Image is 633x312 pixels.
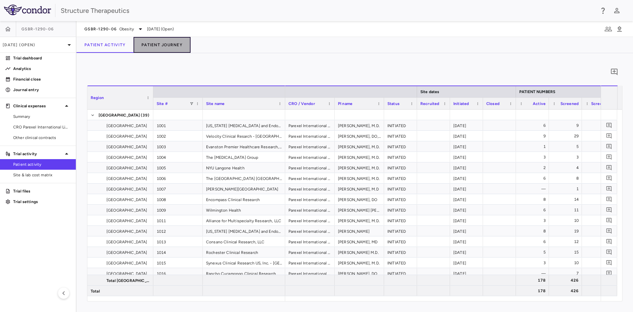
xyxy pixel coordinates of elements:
button: Add comment [605,142,614,151]
svg: Add comment [606,186,612,192]
div: NYU Langone Health [203,162,285,173]
div: — [588,258,612,268]
div: — [588,141,612,152]
div: 5 [555,141,579,152]
div: Encompass Clinical Research [203,194,285,204]
div: — [588,205,612,215]
div: Alliance for Multispecialty Research, LLC [203,215,285,225]
div: — [588,120,612,131]
p: Clinical expenses [13,103,63,109]
div: — [588,275,612,286]
button: Add comment [605,226,614,235]
div: [PERSON_NAME] M.D. [335,247,384,257]
button: Add comment [605,131,614,140]
div: 4 [555,162,579,173]
div: 1 [555,184,579,194]
div: INITIATED [384,205,417,215]
div: 1016 [153,268,203,278]
button: Add comment [605,269,614,278]
div: Parexel International Limited [285,215,335,225]
span: CRO Parexel International Limited [13,124,71,130]
div: 1015 [153,258,203,268]
div: Synexus Clinical Research US, Inc. - [GEOGRAPHIC_DATA] [203,258,285,268]
span: Region [91,95,104,100]
svg: Add comment [606,122,612,128]
div: 1003 [153,141,203,152]
div: INITIATED [384,258,417,268]
span: Screen-failed [591,101,612,106]
div: — [588,194,612,205]
p: Journal entry [13,87,71,93]
button: Add comment [605,174,614,183]
div: INITIATED [384,152,417,162]
div: [PERSON_NAME], M.D. [335,141,384,152]
div: — [588,286,612,296]
span: PATIENT NUMBERS [519,89,555,94]
div: 1011 [153,215,203,225]
div: — [588,247,612,258]
div: 1002 [153,131,203,141]
div: 2 [522,162,546,173]
div: [PERSON_NAME] [PERSON_NAME], M.D [335,205,384,215]
div: 10 [555,258,579,268]
div: 1006 [153,173,203,183]
span: Total [91,286,100,296]
div: 6 [522,236,546,247]
div: INITIATED [384,194,417,204]
span: [GEOGRAPHIC_DATA] [106,205,147,216]
div: [US_STATE] [MEDICAL_DATA] and Endocrinology Research Center [203,226,285,236]
div: INITIATED [384,173,417,183]
div: Wilmington Health [203,205,285,215]
button: Patient Activity [76,37,134,53]
span: Obesity [119,26,134,32]
div: [PERSON_NAME], M.D. [335,258,384,268]
div: [DATE] [450,162,483,173]
div: 3 [522,215,546,226]
img: logo-full-BYUhSk78.svg [4,5,51,15]
span: Closed [486,101,499,106]
div: [DATE] [450,236,483,247]
div: Parexel International Limited [285,173,335,183]
div: 1013 [153,236,203,247]
div: 1007 [153,184,203,194]
svg: Add comment [606,270,612,276]
div: 10 [555,215,579,226]
div: INITIATED [384,162,417,173]
button: Patient Journey [134,37,191,53]
svg: Add comment [606,133,612,139]
div: 9 [522,131,546,141]
div: Parexel International Limited [285,236,335,247]
div: [DATE] [450,194,483,204]
span: GSBR-1290-06 [21,26,54,32]
div: 1014 [153,247,203,257]
span: (39) [141,110,150,121]
svg: Add comment [606,249,612,255]
div: [DATE] [450,173,483,183]
div: [US_STATE] [MEDICAL_DATA] and Endocrinology [203,120,285,130]
div: Parexel International Limited [285,247,335,257]
div: 1008 [153,194,203,204]
div: [DATE] [450,247,483,257]
div: — [588,152,612,162]
div: [PERSON_NAME], M.D. [335,162,384,173]
button: Add comment [605,248,614,257]
span: [GEOGRAPHIC_DATA] [106,247,147,258]
div: 8 [522,226,546,236]
span: Patient activity [13,161,71,167]
div: The [GEOGRAPHIC_DATA] [GEOGRAPHIC_DATA] [203,173,285,183]
svg: Add comment [606,228,612,234]
svg: Add comment [606,143,612,150]
p: Analytics [13,66,71,72]
div: Parexel International Limited [285,120,335,130]
span: [GEOGRAPHIC_DATA] [106,152,147,163]
div: INITIATED [384,141,417,152]
div: [PERSON_NAME], MD [335,236,384,247]
button: Add comment [609,66,620,78]
div: 6 [522,173,546,184]
div: [PERSON_NAME], M.D. [335,215,384,225]
div: [PERSON_NAME][GEOGRAPHIC_DATA] [203,184,285,194]
div: 8 [522,194,546,205]
div: — [588,236,612,247]
span: [GEOGRAPHIC_DATA] [106,121,147,131]
svg: Add comment [606,238,612,245]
